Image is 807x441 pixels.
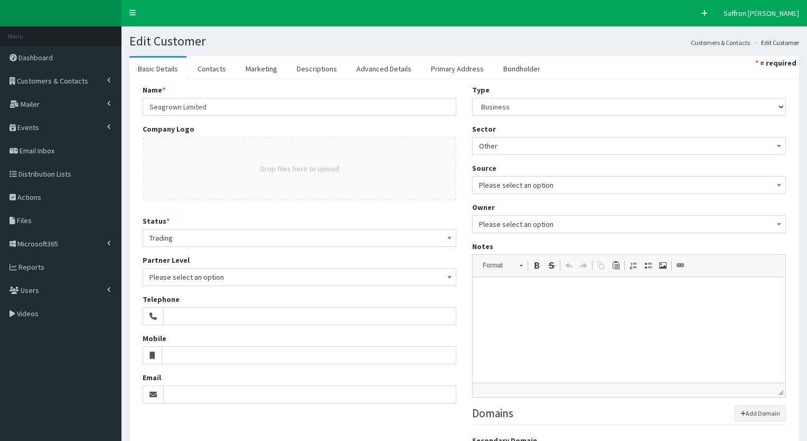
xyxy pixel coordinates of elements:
a: Image [655,259,670,272]
a: Strike Through [544,259,559,272]
a: Contacts [189,58,234,80]
a: Basic Details [129,58,186,80]
a: Advanced Details [348,58,420,80]
strong: = required [760,58,796,68]
a: Primary Address [423,58,492,80]
label: Company Logo [143,124,194,134]
span: Please select an option [472,176,786,194]
span: Customers & Contacts [17,76,88,86]
span: Dashboard [18,53,53,62]
span: Microsoft365 [17,239,58,249]
legend: Domains [472,406,786,424]
label: Mobile [143,333,166,344]
span: Trading [149,231,449,245]
a: Redo (Ctrl+Y) [576,259,591,272]
iframe: Rich Text Editor, notes [473,277,785,383]
label: Status [143,216,170,226]
a: Insert/Remove Numbered List [626,259,641,272]
span: Please select an option [149,270,449,284]
span: Please select an option [479,217,779,232]
span: Please select an option [479,178,779,192]
button: Add Domain [735,406,786,421]
label: Telephone [143,294,180,305]
a: Copy (Ctrl+C) [594,259,608,272]
a: Descriptions [288,58,345,80]
a: Marketing [237,58,286,80]
li: Edit Customer [751,38,799,47]
label: Owner [472,202,495,213]
button: Drop files here to upload [260,163,339,174]
a: Undo (Ctrl+Z) [561,259,576,272]
span: Distribution Lists [18,169,71,179]
h1: Edit Customer [129,34,799,48]
label: Name [143,85,165,95]
label: Type [472,85,490,95]
span: Videos [17,309,39,318]
a: Link (Ctrl+L) [673,259,688,272]
span: Other [479,139,779,153]
span: Please select an option [143,268,456,286]
a: Customers & Contacts [691,38,750,47]
span: Drag to resize [778,390,783,395]
a: Insert/Remove Bulleted List [641,259,655,272]
label: Notes [472,241,493,252]
label: Email [143,372,161,383]
span: Events [17,123,39,132]
span: Actions [17,192,41,202]
label: Sector [472,124,496,134]
span: Please select an option [472,215,786,233]
span: Reports [18,262,44,272]
a: Paste (Ctrl+V) [608,259,623,272]
a: Format [477,258,528,273]
label: Partner Level [143,255,190,265]
a: Bondholder [495,58,549,80]
span: Files [17,216,32,225]
span: Other [472,137,786,155]
label: Source [472,163,496,173]
span: Mailer [21,99,40,109]
span: Trading [143,229,456,247]
span: Saffron [PERSON_NAME] [724,8,799,18]
span: Users [21,286,39,295]
a: Bold (Ctrl+B) [529,259,544,272]
span: Format [477,259,514,272]
span: Email Inbox [20,146,54,155]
